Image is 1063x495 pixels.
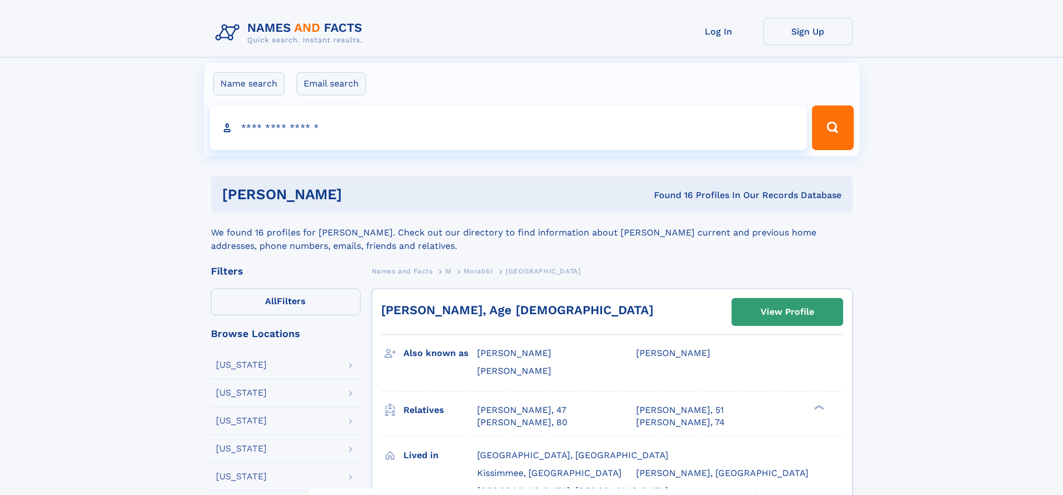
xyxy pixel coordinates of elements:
[477,468,622,478] span: Kissimmee, [GEOGRAPHIC_DATA]
[674,18,763,45] a: Log In
[211,213,853,253] div: We found 16 profiles for [PERSON_NAME]. Check out our directory to find information about [PERSON...
[403,344,477,363] h3: Also known as
[498,189,841,201] div: Found 16 Profiles In Our Records Database
[732,299,843,325] a: View Profile
[464,267,493,275] span: Morabbi
[477,416,567,429] a: [PERSON_NAME], 80
[763,18,853,45] a: Sign Up
[477,348,551,358] span: [PERSON_NAME]
[211,18,372,48] img: Logo Names and Facts
[636,468,809,478] span: [PERSON_NAME], [GEOGRAPHIC_DATA]
[761,299,814,325] div: View Profile
[477,366,551,376] span: [PERSON_NAME]
[445,264,451,278] a: M
[464,264,493,278] a: Morabbi
[812,105,853,150] button: Search Button
[506,267,580,275] span: [GEOGRAPHIC_DATA]
[265,296,277,306] span: All
[211,329,360,339] div: Browse Locations
[211,289,360,315] label: Filters
[636,348,710,358] span: [PERSON_NAME]
[403,446,477,465] h3: Lived in
[216,472,267,481] div: [US_STATE]
[216,361,267,369] div: [US_STATE]
[636,404,724,416] a: [PERSON_NAME], 51
[296,72,366,95] label: Email search
[811,403,825,411] div: ❯
[210,105,807,150] input: search input
[213,72,285,95] label: Name search
[216,416,267,425] div: [US_STATE]
[403,401,477,420] h3: Relatives
[216,388,267,397] div: [US_STATE]
[477,450,668,460] span: [GEOGRAPHIC_DATA], [GEOGRAPHIC_DATA]
[211,266,360,276] div: Filters
[636,416,725,429] a: [PERSON_NAME], 74
[445,267,451,275] span: M
[477,404,566,416] a: [PERSON_NAME], 47
[381,303,653,317] a: [PERSON_NAME], Age [DEMOGRAPHIC_DATA]
[222,188,498,201] h1: [PERSON_NAME]
[372,264,433,278] a: Names and Facts
[216,444,267,453] div: [US_STATE]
